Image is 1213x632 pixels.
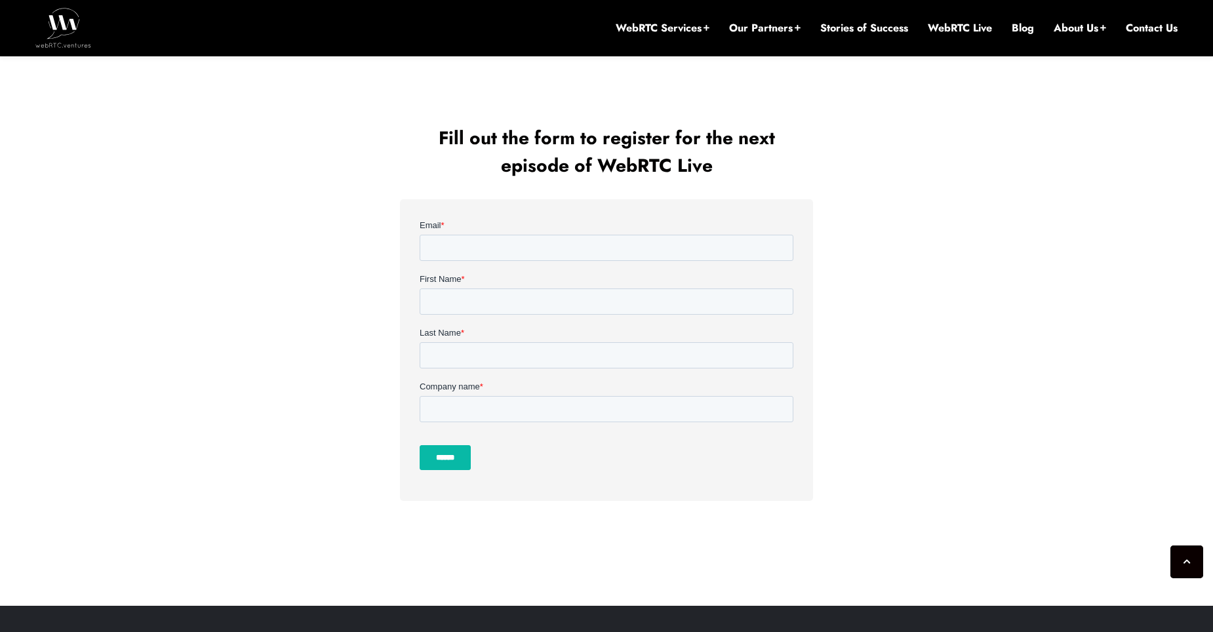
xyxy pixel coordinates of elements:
a: WebRTC Live [928,21,992,35]
img: WebRTC.ventures [35,8,91,47]
a: Contact Us [1126,21,1178,35]
a: WebRTC Services [616,21,709,35]
a: Our Partners [729,21,801,35]
a: About Us [1054,21,1106,35]
a: Stories of Success [820,21,908,35]
a: Blog [1012,21,1034,35]
iframe: Form 1 [420,219,793,481]
h2: Fill out the form to register for the next episode of WebRTC Live [403,125,810,180]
